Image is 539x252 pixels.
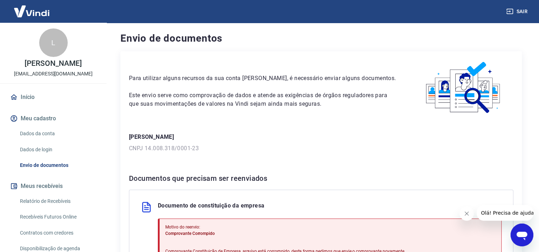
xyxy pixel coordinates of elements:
a: Envio de documentos [17,158,98,173]
iframe: Botão para abrir a janela de mensagens [511,224,533,246]
p: CNPJ 14.008.318/0001-23 [129,144,513,153]
a: Contratos com credores [17,226,98,240]
img: Vindi [9,0,55,22]
button: Meu cadastro [9,111,98,126]
p: Para utilizar alguns recursos da sua conta [PERSON_NAME], é necessário enviar alguns documentos. [129,74,397,83]
a: Dados da conta [17,126,98,141]
p: Este envio serve como comprovação de dados e atende as exigências de órgãos reguladores para que ... [129,91,397,108]
a: Início [9,89,98,105]
img: file.3f2e98d22047474d3a157069828955b5.svg [141,201,152,213]
a: Dados de login [17,142,98,157]
p: Documento de constituição da empresa [158,201,264,213]
p: [PERSON_NAME] [25,60,82,67]
button: Meus recebíveis [9,178,98,194]
span: Olá! Precisa de ajuda? [4,5,60,11]
p: [PERSON_NAME] [129,133,513,141]
a: Recebíveis Futuros Online [17,210,98,224]
h6: Documentos que precisam ser reenviados [129,173,513,184]
a: Relatório de Recebíveis [17,194,98,209]
div: L [39,28,68,57]
img: waiting_documents.41d9841a9773e5fdf392cede4d13b617.svg [414,60,513,116]
p: [EMAIL_ADDRESS][DOMAIN_NAME] [14,70,93,78]
h4: Envio de documentos [120,31,522,46]
span: Comprovante Corrompido [165,231,215,236]
button: Sair [505,5,530,18]
iframe: Fechar mensagem [460,206,474,221]
p: Motivo do reenvio: [165,224,405,230]
iframe: Mensagem da empresa [477,205,533,221]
